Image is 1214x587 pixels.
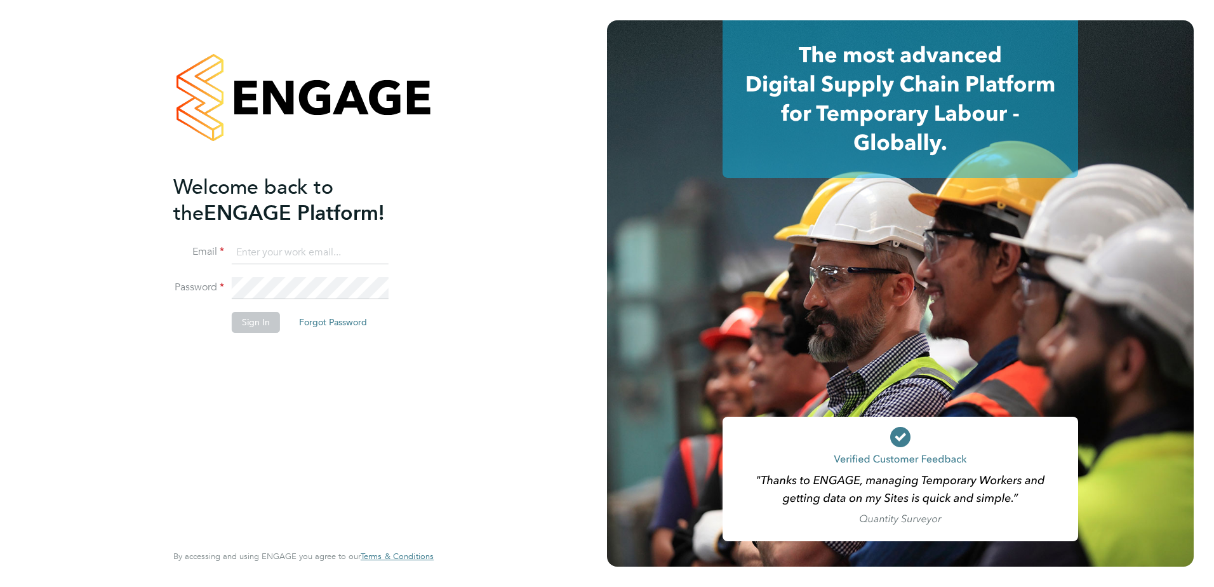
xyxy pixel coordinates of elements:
span: By accessing and using ENGAGE you agree to our [173,551,434,562]
label: Email [173,245,224,259]
button: Forgot Password [289,312,377,332]
button: Sign In [232,312,280,332]
label: Password [173,281,224,294]
input: Enter your work email... [232,241,389,264]
h2: ENGAGE Platform! [173,174,421,226]
span: Welcome back to the [173,175,333,226]
a: Terms & Conditions [361,551,434,562]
